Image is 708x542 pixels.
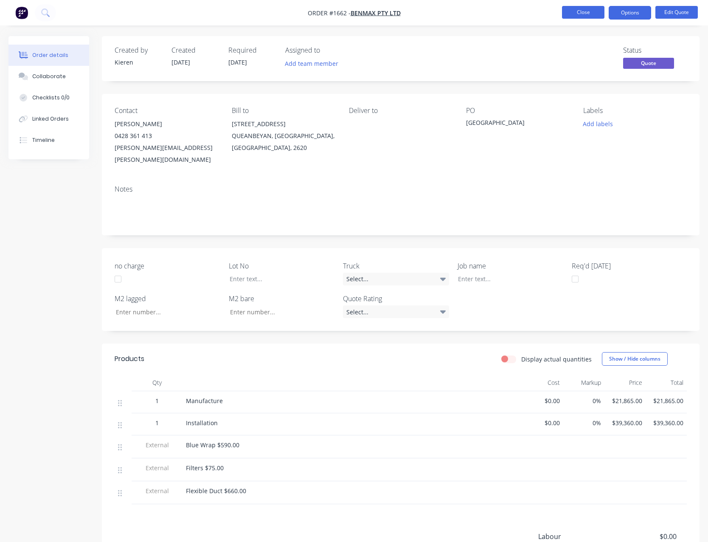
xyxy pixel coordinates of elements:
div: Assigned to [285,46,370,54]
div: Collaborate [32,73,66,80]
span: 1 [155,396,159,405]
button: Add team member [281,58,343,69]
div: [PERSON_NAME][EMAIL_ADDRESS][PERSON_NAME][DOMAIN_NAME] [115,142,218,166]
div: QUEANBEYAN, [GEOGRAPHIC_DATA], [GEOGRAPHIC_DATA], 2620 [232,130,335,154]
div: Required [228,46,275,54]
button: Linked Orders [8,108,89,130]
span: Blue Wrap $590.00 [186,441,239,449]
button: Collaborate [8,66,89,87]
button: Add team member [285,58,343,69]
span: $0.00 [525,396,560,405]
button: Options [609,6,651,20]
div: [PERSON_NAME] [115,118,218,130]
label: M2 bare [229,294,335,304]
div: PO [466,107,570,115]
span: Labour [538,531,614,542]
button: Checklists 0/0 [8,87,89,108]
button: Timeline [8,130,89,151]
button: Edit Quote [655,6,698,19]
div: Markup [563,374,604,391]
span: Filters $75.00 [186,464,224,472]
div: Products [115,354,144,364]
span: 0% [567,396,601,405]
label: no charge [115,261,221,271]
img: Factory [15,6,28,19]
div: Contact [115,107,218,115]
span: Installation [186,419,218,427]
span: 1 [155,418,159,427]
div: Notes [115,185,687,193]
input: Enter number... [223,305,335,318]
div: 0428 361 413 [115,130,218,142]
div: [STREET_ADDRESS] [232,118,335,130]
div: Order details [32,51,68,59]
span: Flexible Duct $660.00 [186,487,246,495]
div: Select... [343,273,449,285]
div: Created [171,46,218,54]
span: External [135,463,179,472]
span: [DATE] [171,58,190,66]
div: Total [646,374,687,391]
div: Cost [522,374,563,391]
button: Close [562,6,604,19]
span: [DATE] [228,58,247,66]
label: Display actual quantities [521,355,592,364]
div: Bill to [232,107,335,115]
div: [GEOGRAPHIC_DATA] [466,118,570,130]
button: Show / Hide columns [602,352,668,366]
button: Quote [623,58,674,71]
span: Quote [623,58,674,68]
label: Quote Rating [343,294,449,304]
span: External [135,440,179,449]
div: Price [604,374,646,391]
span: $39,360.00 [608,418,642,427]
div: Status [623,46,687,54]
button: Add labels [579,118,618,130]
a: Benmax Pty Ltd [351,9,401,17]
span: $21,865.00 [649,396,683,405]
div: [PERSON_NAME]0428 361 413[PERSON_NAME][EMAIL_ADDRESS][PERSON_NAME][DOMAIN_NAME] [115,118,218,166]
div: [STREET_ADDRESS]QUEANBEYAN, [GEOGRAPHIC_DATA], [GEOGRAPHIC_DATA], 2620 [232,118,335,154]
label: Lot No [229,261,335,271]
label: Truck [343,261,449,271]
div: Qty [132,374,183,391]
span: External [135,486,179,495]
span: 0% [567,418,601,427]
button: Order details [8,45,89,66]
div: Deliver to [349,107,452,115]
span: Manufacture [186,397,223,405]
label: Req'd [DATE] [572,261,678,271]
span: $0.00 [525,418,560,427]
span: $39,360.00 [649,418,683,427]
div: Created by [115,46,161,54]
label: Job name [458,261,564,271]
div: Linked Orders [32,115,69,123]
div: Checklists 0/0 [32,94,70,102]
span: $21,865.00 [608,396,642,405]
div: Select... [343,305,449,318]
span: $0.00 [614,531,677,542]
div: Labels [583,107,687,115]
input: Enter number... [109,305,221,318]
label: M2 lagged [115,294,221,304]
div: Kieren [115,58,161,67]
div: Timeline [32,136,55,144]
span: Order #1662 - [308,9,351,17]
